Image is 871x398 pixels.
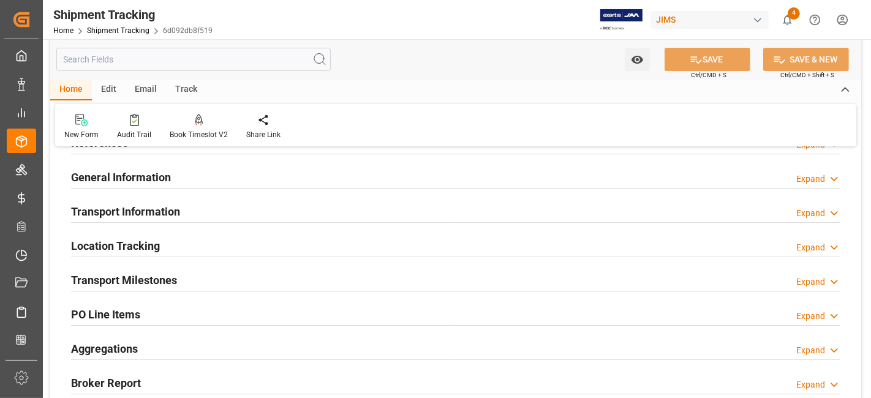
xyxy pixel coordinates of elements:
h2: General Information [71,169,171,186]
div: Edit [92,80,126,100]
div: Expand [796,344,825,357]
span: Ctrl/CMD + S [691,70,726,80]
div: Expand [796,276,825,288]
h2: Aggregations [71,340,138,357]
div: Home [50,80,92,100]
img: Exertis%20JAM%20-%20Email%20Logo.jpg_1722504956.jpg [600,9,643,31]
div: Audit Trail [117,129,151,140]
button: open menu [625,48,650,71]
div: JIMS [651,11,769,29]
h2: Transport Milestones [71,272,177,288]
div: Expand [796,310,825,323]
button: Help Center [801,6,829,34]
span: Ctrl/CMD + Shift + S [780,70,834,80]
a: Shipment Tracking [87,26,149,35]
div: Expand [796,378,825,391]
a: Home [53,26,74,35]
h2: Broker Report [71,375,141,391]
div: New Form [64,129,99,140]
h2: Location Tracking [71,238,160,254]
div: Email [126,80,166,100]
div: Shipment Tracking [53,6,213,24]
div: Book Timeslot V2 [170,129,228,140]
h2: Transport Information [71,203,180,220]
div: Expand [796,207,825,220]
div: Track [166,80,206,100]
input: Search Fields [56,48,331,71]
button: SAVE [665,48,750,71]
div: Share Link [246,129,281,140]
div: Expand [796,241,825,254]
button: SAVE & NEW [763,48,849,71]
div: Expand [796,173,825,186]
h2: PO Line Items [71,306,140,323]
button: show 4 new notifications [774,6,801,34]
span: 4 [788,7,800,20]
button: JIMS [651,8,774,31]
